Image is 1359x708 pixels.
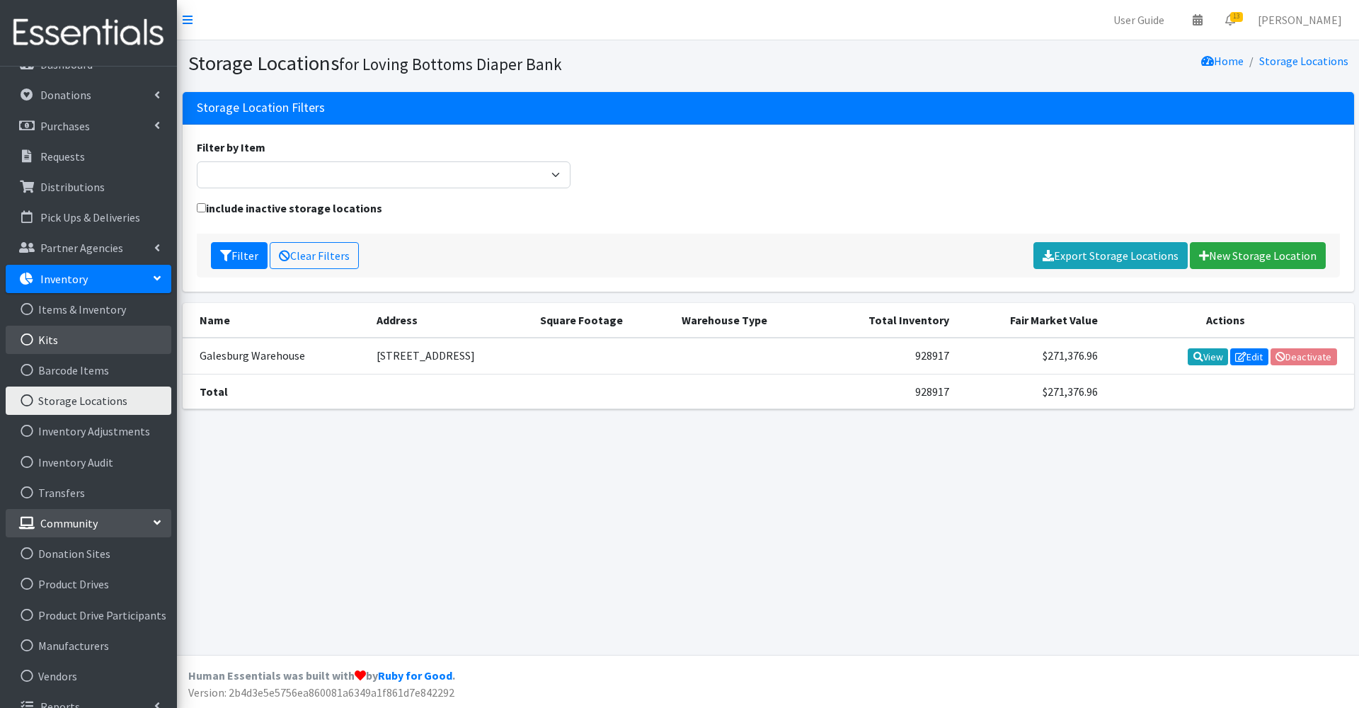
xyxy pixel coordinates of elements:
[183,303,369,338] th: Name
[532,303,673,338] th: Square Footage
[40,149,85,164] p: Requests
[1201,54,1244,68] a: Home
[40,241,123,255] p: Partner Agencies
[673,303,819,338] th: Warehouse Type
[958,338,1106,375] td: $271,376.96
[40,119,90,133] p: Purchases
[6,662,171,690] a: Vendors
[1259,54,1348,68] a: Storage Locations
[40,180,105,194] p: Distributions
[6,417,171,445] a: Inventory Adjustments
[188,668,455,683] strong: Human Essentials was built with by .
[40,210,140,224] p: Pick Ups & Deliveries
[6,356,171,384] a: Barcode Items
[6,509,171,537] a: Community
[6,173,171,201] a: Distributions
[6,234,171,262] a: Partner Agencies
[6,295,171,324] a: Items & Inventory
[368,303,532,338] th: Address
[40,88,91,102] p: Donations
[6,112,171,140] a: Purchases
[200,384,228,399] strong: Total
[1214,6,1246,34] a: 13
[270,242,359,269] a: Clear Filters
[6,448,171,476] a: Inventory Audit
[1188,348,1228,365] a: View
[197,200,382,217] label: include inactive storage locations
[6,632,171,660] a: Manufacturers
[6,570,171,598] a: Product Drives
[1190,242,1326,269] a: New Storage Location
[40,272,88,286] p: Inventory
[6,9,171,57] img: HumanEssentials
[1230,348,1268,365] a: Edit
[6,601,171,629] a: Product Drive Participants
[958,374,1106,409] td: $271,376.96
[368,338,532,375] td: [STREET_ADDRESS]
[339,54,562,74] small: for Loving Bottoms Diaper Bank
[197,203,206,212] input: include inactive storage locations
[6,265,171,293] a: Inventory
[958,303,1106,338] th: Fair Market Value
[197,101,325,115] h3: Storage Location Filters
[819,374,958,409] td: 928917
[6,539,171,568] a: Donation Sites
[197,139,265,156] label: Filter by Item
[6,81,171,109] a: Donations
[183,338,369,375] td: Galesburg Warehouse
[378,668,452,683] a: Ruby for Good
[188,685,454,700] span: Version: 2b4d3e5e5756ea860081a6349a1f861d7e842292
[1033,242,1188,269] a: Export Storage Locations
[6,326,171,354] a: Kits
[1102,6,1176,34] a: User Guide
[6,142,171,171] a: Requests
[6,203,171,232] a: Pick Ups & Deliveries
[819,338,958,375] td: 928917
[188,51,763,76] h1: Storage Locations
[211,242,268,269] button: Filter
[6,479,171,507] a: Transfers
[819,303,958,338] th: Total Inventory
[6,387,171,415] a: Storage Locations
[40,516,98,530] p: Community
[1230,12,1243,22] span: 13
[1246,6,1353,34] a: [PERSON_NAME]
[1106,303,1354,338] th: Actions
